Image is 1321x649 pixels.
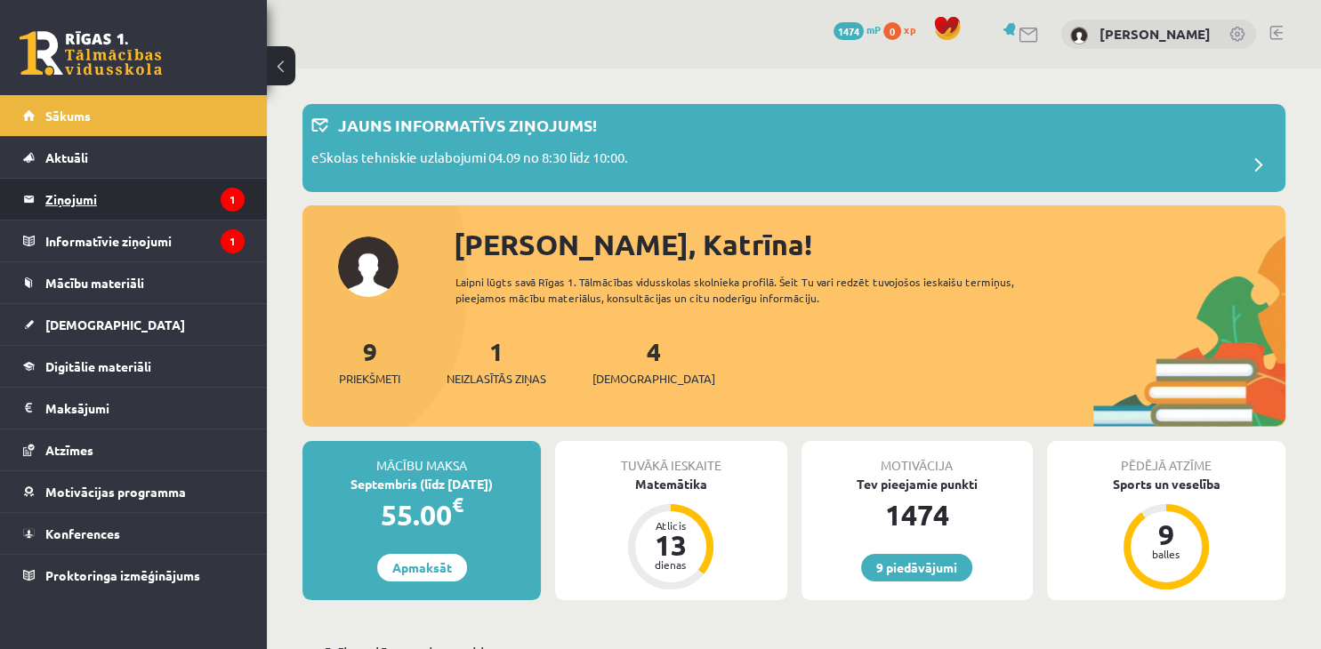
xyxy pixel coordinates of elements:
legend: Maksājumi [45,388,245,429]
span: Neizlasītās ziņas [447,370,546,388]
a: Maksājumi [23,388,245,429]
div: 1474 [801,493,1033,536]
div: 9 [1140,520,1193,549]
span: 0 [883,22,901,40]
a: Sākums [23,95,245,136]
div: 13 [644,531,697,559]
a: Sports un veselība 9 balles [1047,475,1285,592]
legend: Informatīvie ziņojumi [45,220,245,261]
div: Septembris (līdz [DATE]) [302,475,541,493]
span: Digitālie materiāli [45,358,151,374]
div: Motivācija [801,441,1033,475]
div: balles [1140,549,1193,559]
a: 4[DEMOGRAPHIC_DATA] [592,335,715,388]
span: mP [866,22,881,36]
p: eSkolas tehniskie uzlabojumi 04.09 no 8:30 līdz 10:00. [311,148,628,172]
span: Proktoringa izmēģinājums [45,567,200,583]
span: Motivācijas programma [45,484,186,500]
a: [PERSON_NAME] [1099,25,1211,43]
img: Katrīna Kalnkaziņa [1070,27,1088,44]
a: Ziņojumi1 [23,179,245,220]
a: Motivācijas programma [23,471,245,512]
span: Aktuāli [45,149,88,165]
span: xp [904,22,915,36]
div: Sports un veselība [1047,475,1285,493]
i: 1 [221,229,245,253]
i: 1 [221,188,245,212]
div: [PERSON_NAME], Katrīna! [454,223,1285,266]
a: Rīgas 1. Tālmācības vidusskola [20,31,162,76]
span: Atzīmes [45,442,93,458]
span: [DEMOGRAPHIC_DATA] [592,370,715,388]
div: dienas [644,559,697,570]
a: Proktoringa izmēģinājums [23,555,245,596]
div: Tev pieejamie punkti [801,475,1033,493]
span: Priekšmeti [339,370,400,388]
legend: Ziņojumi [45,179,245,220]
a: 0 xp [883,22,924,36]
a: Informatīvie ziņojumi1 [23,220,245,261]
span: € [452,492,463,517]
a: Digitālie materiāli [23,346,245,387]
a: Atzīmes [23,429,245,470]
span: Sākums [45,108,91,124]
div: Atlicis [644,520,697,531]
div: 55.00 [302,493,541,536]
a: 9 piedāvājumi [861,554,972,581]
a: [DEMOGRAPHIC_DATA] [23,304,245,345]
span: 1474 [834,22,864,40]
div: Mācību maksa [302,441,541,475]
span: Mācību materiāli [45,275,144,291]
a: 1Neizlasītās ziņas [447,335,546,388]
div: Tuvākā ieskaite [555,441,786,475]
a: Jauns informatīvs ziņojums! eSkolas tehniskie uzlabojumi 04.09 no 8:30 līdz 10:00. [311,113,1277,183]
a: Mācību materiāli [23,262,245,303]
a: Matemātika Atlicis 13 dienas [555,475,786,592]
span: [DEMOGRAPHIC_DATA] [45,316,185,333]
div: Matemātika [555,475,786,493]
div: Laipni lūgts savā Rīgas 1. Tālmācības vidusskolas skolnieka profilā. Šeit Tu vari redzēt tuvojošo... [455,274,1045,306]
a: 1474 mP [834,22,881,36]
a: Aktuāli [23,137,245,178]
div: Pēdējā atzīme [1047,441,1285,475]
a: Apmaksāt [377,554,467,581]
a: 9Priekšmeti [339,335,400,388]
a: Konferences [23,513,245,554]
span: Konferences [45,525,120,541]
p: Jauns informatīvs ziņojums! [338,113,597,137]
